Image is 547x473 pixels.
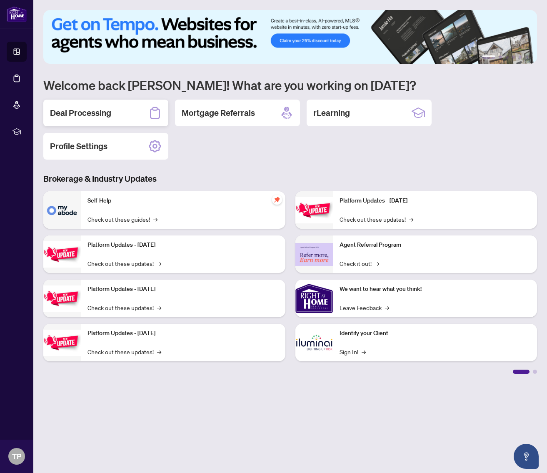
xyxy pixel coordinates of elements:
[340,196,531,205] p: Platform Updates - [DATE]
[525,55,529,59] button: 6
[50,107,111,119] h2: Deal Processing
[43,77,537,93] h1: Welcome back [PERSON_NAME]! What are you working on [DATE]?
[87,347,161,356] a: Check out these updates!→
[340,240,531,250] p: Agent Referral Program
[340,259,379,268] a: Check it out!→
[519,55,522,59] button: 5
[385,303,389,312] span: →
[87,329,279,338] p: Platform Updates - [DATE]
[514,444,539,469] button: Open asap
[482,55,495,59] button: 1
[87,215,157,224] a: Check out these guides!→
[153,215,157,224] span: →
[157,259,161,268] span: →
[87,240,279,250] p: Platform Updates - [DATE]
[7,6,27,22] img: logo
[157,347,161,356] span: →
[409,215,413,224] span: →
[340,329,531,338] p: Identify your Client
[362,347,366,356] span: →
[43,173,537,185] h3: Brokerage & Industry Updates
[340,285,531,294] p: We want to hear what you think!
[340,215,413,224] a: Check out these updates!→
[43,285,81,312] img: Platform Updates - July 21, 2025
[87,285,279,294] p: Platform Updates - [DATE]
[295,280,333,317] img: We want to hear what you think!
[313,107,350,119] h2: rLearning
[499,55,502,59] button: 2
[43,10,537,64] img: Slide 0
[295,243,333,266] img: Agent Referral Program
[272,195,282,205] span: pushpin
[340,347,366,356] a: Sign In!→
[87,303,161,312] a: Check out these updates!→
[295,324,333,361] img: Identify your Client
[43,241,81,268] img: Platform Updates - September 16, 2025
[182,107,255,119] h2: Mortgage Referrals
[12,450,21,462] span: TP
[505,55,509,59] button: 3
[375,259,379,268] span: →
[157,303,161,312] span: →
[87,196,279,205] p: Self-Help
[340,303,389,312] a: Leave Feedback→
[512,55,515,59] button: 4
[43,191,81,229] img: Self-Help
[50,140,107,152] h2: Profile Settings
[295,197,333,223] img: Platform Updates - June 23, 2025
[87,259,161,268] a: Check out these updates!→
[43,330,81,356] img: Platform Updates - July 8, 2025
